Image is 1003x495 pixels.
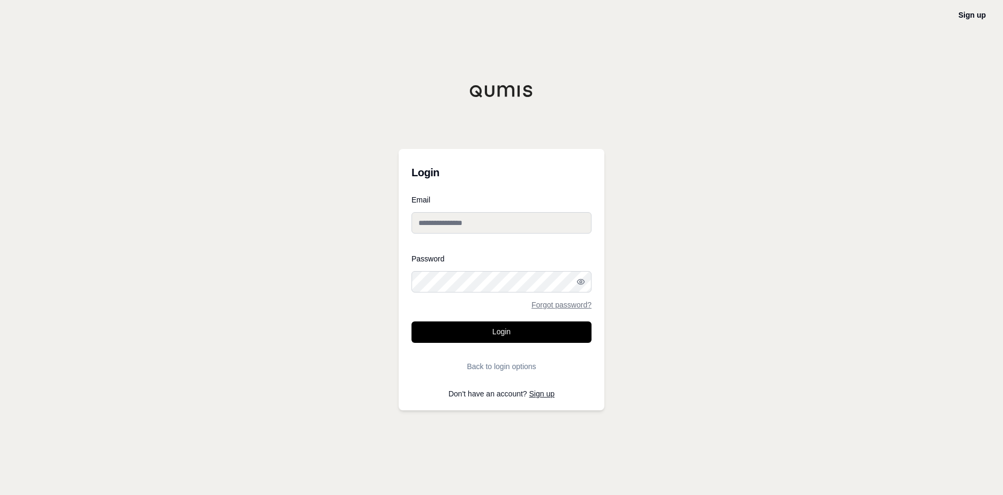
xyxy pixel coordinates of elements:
[411,356,592,377] button: Back to login options
[959,11,986,19] a: Sign up
[529,389,555,398] a: Sign up
[411,196,592,204] label: Email
[411,255,592,262] label: Password
[532,301,592,309] a: Forgot password?
[469,85,534,97] img: Qumis
[411,321,592,343] button: Login
[411,162,592,183] h3: Login
[411,390,592,397] p: Don't have an account?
